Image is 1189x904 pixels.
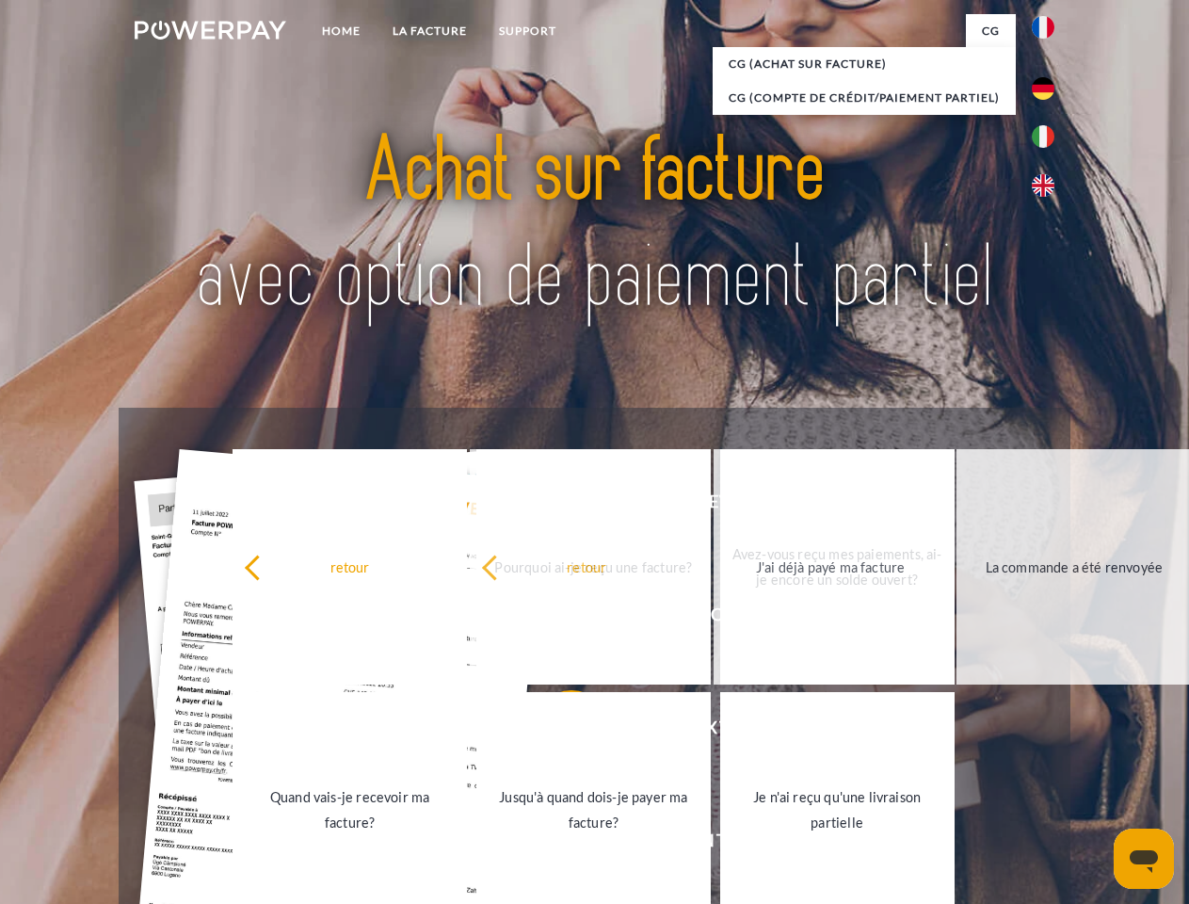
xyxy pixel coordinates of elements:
a: Support [483,14,572,48]
div: retour [481,554,693,579]
div: Je n'ai reçu qu'une livraison partielle [731,784,943,835]
div: J'ai déjà payé ma facture [725,554,937,579]
img: fr [1032,16,1054,39]
iframe: Bouton de lancement de la fenêtre de messagerie [1114,829,1174,889]
a: Home [306,14,377,48]
div: Quand vais-je recevoir ma facture? [244,784,456,835]
img: de [1032,77,1054,100]
div: La commande a été renvoyée [968,554,1180,579]
a: CG (Compte de crédit/paiement partiel) [713,81,1016,115]
div: Jusqu'à quand dois-je payer ma facture? [488,784,699,835]
a: LA FACTURE [377,14,483,48]
img: en [1032,174,1054,197]
a: CG (achat sur facture) [713,47,1016,81]
img: it [1032,125,1054,148]
img: logo-powerpay-white.svg [135,21,286,40]
img: title-powerpay_fr.svg [180,90,1009,361]
a: CG [966,14,1016,48]
div: retour [244,554,456,579]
